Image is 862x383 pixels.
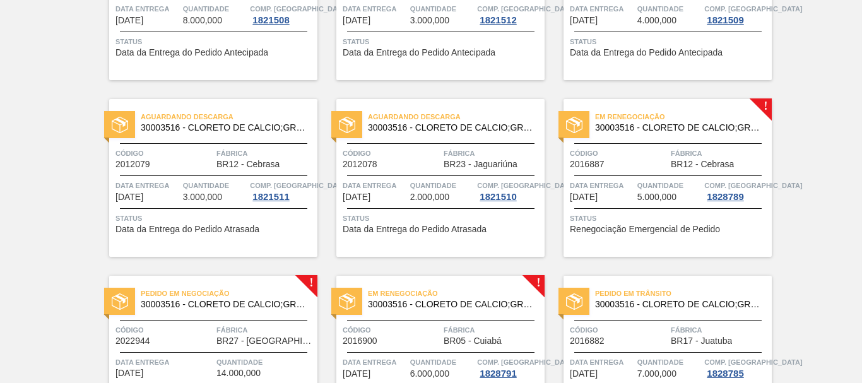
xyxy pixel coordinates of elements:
a: statusAguardando Descarga30003516 - CLORETO DE CALCIO;GRANULADO;75%Código2012078FábricaBR23 - Jag... [317,99,545,257]
span: 30003516 - CLORETO DE CALCIO;GRANULADO;75% [141,300,307,309]
a: Comp. [GEOGRAPHIC_DATA]1828785 [704,356,769,379]
span: 08/09/2025 [570,192,598,202]
span: Fábrica [671,324,769,336]
span: Comp. Carga [704,179,802,192]
span: Status [343,212,541,225]
span: Data entrega [570,3,634,15]
span: 2.000,000 [410,192,449,202]
span: Em renegociação [595,110,772,123]
span: Código [570,324,668,336]
span: 30003516 - CLORETO DE CALCIO;GRANULADO;75% [368,300,534,309]
a: Comp. [GEOGRAPHIC_DATA]1821512 [477,3,541,25]
span: 6.000,000 [410,369,449,379]
span: 12/09/2025 [343,369,370,379]
span: Fábrica [216,324,314,336]
span: 01/09/2025 [570,16,598,25]
a: Comp. [GEOGRAPHIC_DATA]1828791 [477,356,541,379]
span: Aguardando Descarga [141,110,317,123]
span: BR23 - Jaguariúna [444,160,517,169]
span: Data entrega [570,179,634,192]
span: BR12 - Cebrasa [216,160,280,169]
span: 8.000,000 [183,16,222,25]
div: 1828791 [477,368,519,379]
span: Data entrega [343,3,407,15]
span: Código [343,324,440,336]
span: Quantidade [637,179,702,192]
span: 30003516 - CLORETO DE CALCIO;GRANULADO;75% [595,123,762,133]
div: 1828785 [704,368,746,379]
span: BR17 - Juatuba [671,336,732,346]
span: Comp. Carga [477,179,575,192]
a: Comp. [GEOGRAPHIC_DATA]1821510 [477,179,541,202]
div: 1821510 [477,192,519,202]
a: statusAguardando Descarga30003516 - CLORETO DE CALCIO;GRANULADO;75%Código2012079FábricaBR12 - Ceb... [90,99,317,257]
span: Data entrega [570,356,634,368]
span: Renegociação Emergencial de Pedido [570,225,720,234]
span: Quantidade [410,179,475,192]
span: Data entrega [115,179,180,192]
span: Status [570,35,769,48]
span: Pedido em Negociação [141,287,317,300]
span: 10/09/2025 [115,368,143,378]
span: 03/09/2025 [343,192,370,202]
span: Data entrega [343,356,407,368]
span: 12/09/2025 [570,369,598,379]
span: 03/09/2025 [115,192,143,202]
span: 2016887 [570,160,605,169]
img: status [112,117,128,133]
span: 7.000,000 [637,369,676,379]
span: Pedido em Trânsito [595,287,772,300]
span: 3.000,000 [410,16,449,25]
span: Comp. Carga [250,3,348,15]
span: BR12 - Cebrasa [671,160,734,169]
span: 30003516 - CLORETO DE CALCIO;GRANULADO;75% [368,123,534,133]
span: Código [343,147,440,160]
span: 2012078 [343,160,377,169]
span: 4.000,000 [637,16,676,25]
div: 1828789 [704,192,746,202]
span: Quantidade [410,356,475,368]
span: 5.000,000 [637,192,676,202]
span: Quantidade [183,3,247,15]
span: 22/08/2025 [115,16,143,25]
span: 22/08/2025 [343,16,370,25]
span: Quantidade [410,3,475,15]
span: Status [343,35,541,48]
span: Comp. Carga [250,179,348,192]
span: BR27 - Nova Minas [216,336,314,346]
span: Fábrica [216,147,314,160]
span: Comp. Carga [477,3,575,15]
span: Fábrica [444,147,541,160]
span: Comp. Carga [704,3,802,15]
span: 2016882 [570,336,605,346]
span: Quantidade [637,3,702,15]
img: status [339,293,355,310]
a: !statusEm renegociação30003516 - CLORETO DE CALCIO;GRANULADO;75%Código2016887FábricaBR12 - Cebras... [545,99,772,257]
span: Data entrega [343,179,407,192]
span: Aguardando Descarga [368,110,545,123]
span: Data entrega [115,356,213,368]
span: Fábrica [671,147,769,160]
span: Comp. Carga [477,356,575,368]
img: status [566,117,582,133]
img: status [112,293,128,310]
span: 2022944 [115,336,150,346]
a: Comp. [GEOGRAPHIC_DATA]1828789 [704,179,769,202]
span: Data da Entrega do Pedido Atrasada [115,225,259,234]
span: 30003516 - CLORETO DE CALCIO;GRANULADO;75% [141,123,307,133]
a: Comp. [GEOGRAPHIC_DATA]1821511 [250,179,314,202]
div: 1821512 [477,15,519,25]
span: Status [115,35,314,48]
span: 14.000,000 [216,368,261,378]
div: 1821509 [704,15,746,25]
span: 2012079 [115,160,150,169]
span: Quantidade [183,179,247,192]
a: Comp. [GEOGRAPHIC_DATA]1821508 [250,3,314,25]
span: Em renegociação [368,287,545,300]
div: 1821508 [250,15,292,25]
span: 30003516 - CLORETO DE CALCIO;GRANULADO;75% [595,300,762,309]
span: Código [115,147,213,160]
span: Código [115,324,213,336]
span: Data da Entrega do Pedido Antecipada [115,48,268,57]
span: Quantidade [216,356,314,368]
